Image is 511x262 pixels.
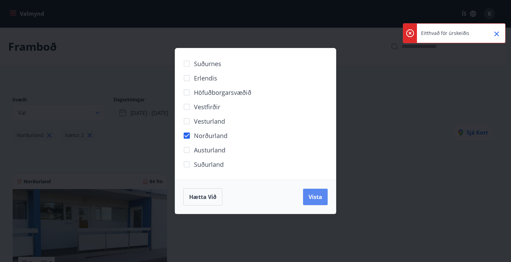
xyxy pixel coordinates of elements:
[183,188,222,205] button: Hætta við
[194,146,225,154] span: Austurland
[189,193,217,201] span: Hætta við
[194,59,221,68] span: Suðurnes
[421,30,469,37] p: Eitthvað fór úrskeiðis
[194,117,225,126] span: Vesturland
[194,160,224,169] span: Suðurland
[303,189,328,205] button: Vista
[491,28,502,40] button: Close
[194,102,220,111] span: Vestfirðir
[309,193,322,201] span: Vista
[194,88,251,97] span: Höfuðborgarsvæðið
[194,74,217,83] span: Erlendis
[194,131,227,140] span: Norðurland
